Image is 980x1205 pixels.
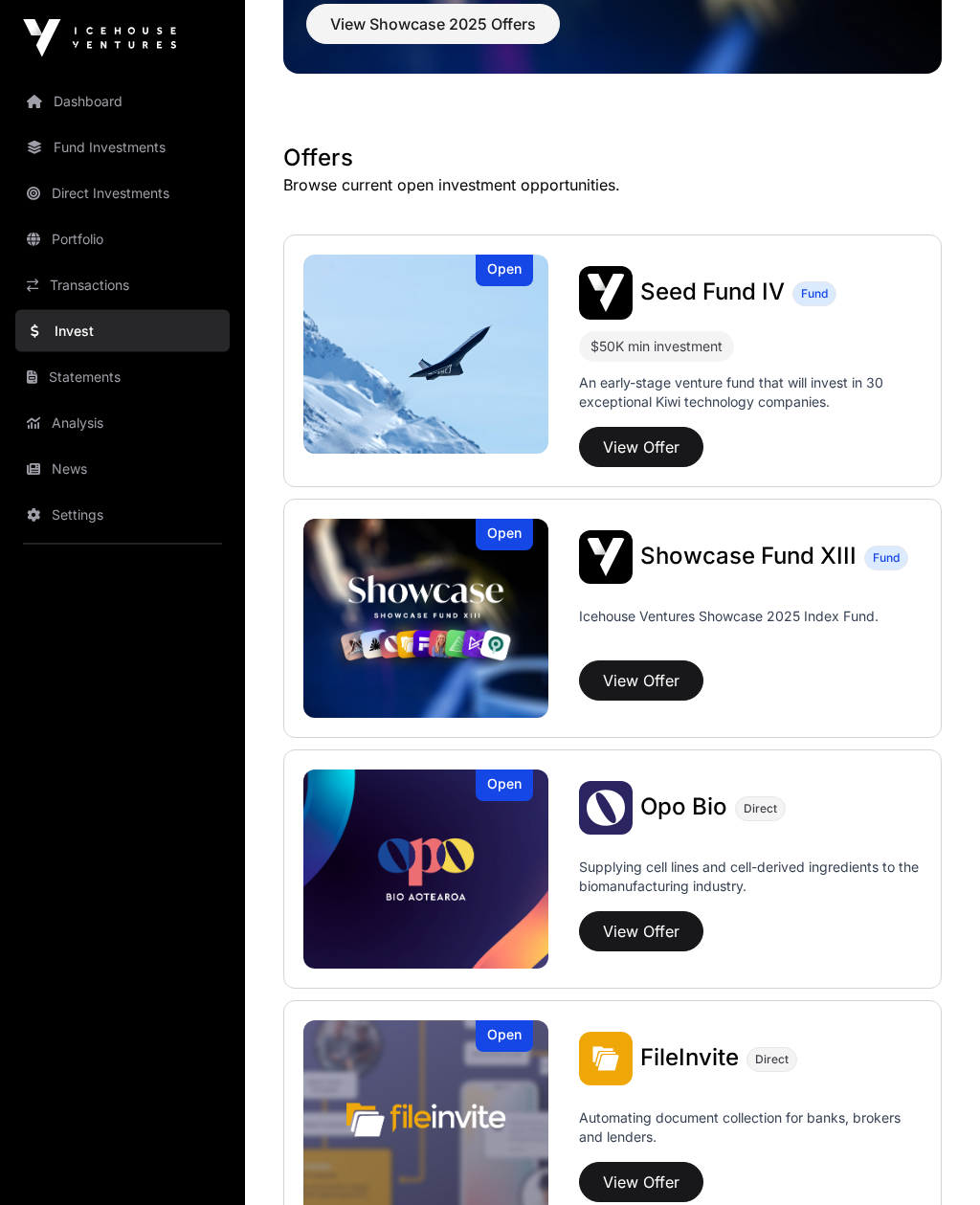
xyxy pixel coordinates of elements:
a: Fund Investments [15,126,230,168]
div: Open [476,770,533,802]
div: Open [476,256,533,287]
a: Showcase Fund XIIIOpen [303,520,548,719]
a: Portfolio [15,218,230,260]
img: Showcase Fund XIII [579,531,633,585]
a: Statements [15,356,230,398]
span: Seed Fund IV [640,279,785,306]
a: Seed Fund IVOpen [303,256,548,455]
a: News [15,448,230,490]
span: Direct [744,802,777,817]
img: Icehouse Ventures Logo [23,19,176,57]
span: Fund [801,287,828,302]
a: Opo Bio [640,796,727,821]
span: Opo Bio [640,793,727,821]
p: An early-stage venture fund that will invest in 30 exceptional Kiwi technology companies. [579,374,922,413]
div: $50K min investment [590,336,723,359]
div: Open [476,520,533,551]
a: View Showcase 2025 Offers [306,24,560,43]
a: Analysis [15,402,230,444]
p: Icehouse Ventures Showcase 2025 Index Fund. [579,608,879,627]
img: Opo Bio [303,770,548,970]
a: Seed Fund IV [640,281,785,306]
div: Open [476,1021,533,1053]
a: FileInvite [640,1047,739,1072]
span: Fund [873,551,900,567]
a: Settings [15,494,230,536]
span: View Showcase 2025 Offers [330,13,536,36]
button: View Offer [579,1163,703,1203]
a: Invest [15,310,230,352]
a: Direct Investments [15,172,230,214]
a: Opo BioOpen [303,770,548,970]
a: Showcase Fund XIII [640,546,857,570]
p: Automating document collection for banks, brokers and lenders. [579,1109,922,1155]
span: FileInvite [640,1044,739,1072]
img: Seed Fund IV [579,267,633,321]
img: Showcase Fund XIII [303,520,548,719]
a: Transactions [15,264,230,306]
span: Showcase Fund XIII [640,543,857,570]
img: FileInvite [579,1033,633,1086]
a: Dashboard [15,80,230,123]
button: View Offer [579,912,703,952]
button: View Offer [579,661,703,702]
div: $50K min investment [579,332,734,363]
span: Direct [755,1053,789,1068]
button: View Showcase 2025 Offers [306,5,560,45]
button: View Offer [579,428,703,468]
img: Opo Bio [579,782,633,836]
p: Supplying cell lines and cell-derived ingredients to the biomanufacturing industry. [579,859,922,897]
iframe: Chat Widget [884,1113,980,1205]
img: Seed Fund IV [303,256,548,455]
p: Browse current open investment opportunities. [283,174,942,197]
h1: Offers [283,144,942,174]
